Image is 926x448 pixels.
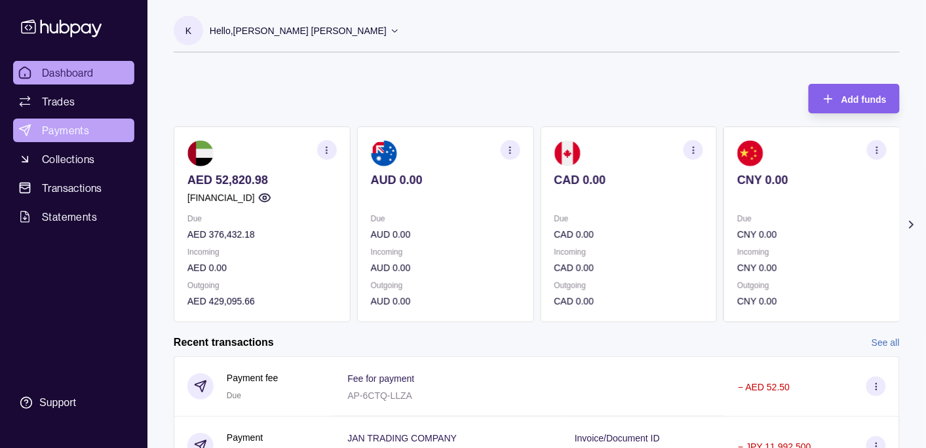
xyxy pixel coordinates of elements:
[554,212,704,226] p: Due
[187,212,337,226] p: Due
[187,278,337,293] p: Outgoing
[13,61,134,84] a: Dashboard
[371,245,520,259] p: Incoming
[347,390,412,401] p: AP-6CTQ-LLZA
[187,173,337,187] p: AED 52,820.98
[872,335,900,350] a: See all
[554,261,704,275] p: CAD 0.00
[42,122,89,138] span: Payments
[42,151,94,167] span: Collections
[738,382,790,392] p: − AED 52.50
[737,294,887,308] p: CNY 0.00
[13,147,134,171] a: Collections
[13,119,134,142] a: Payments
[13,90,134,113] a: Trades
[227,371,279,385] p: Payment fee
[42,94,75,109] span: Trades
[737,227,887,242] p: CNY 0.00
[371,227,520,242] p: AUD 0.00
[371,278,520,293] p: Outgoing
[187,227,337,242] p: AED 376,432.18
[347,373,414,384] p: Fee for payment
[347,433,457,443] p: JAN TRADING COMPANY
[371,173,520,187] p: AUD 0.00
[809,84,900,113] button: Add funds
[554,140,581,166] img: ca
[13,176,134,200] a: Transactions
[554,294,704,308] p: CAD 0.00
[737,245,887,259] p: Incoming
[187,261,337,275] p: AED 0.00
[227,391,241,400] span: Due
[174,335,274,350] h2: Recent transactions
[554,245,704,259] p: Incoming
[841,94,887,105] span: Add funds
[371,294,520,308] p: AUD 0.00
[737,212,887,226] p: Due
[187,294,337,308] p: AED 429,095.66
[42,209,97,225] span: Statements
[737,173,887,187] p: CNY 0.00
[42,180,102,196] span: Transactions
[575,433,660,443] p: Invoice/Document ID
[371,261,520,275] p: AUD 0.00
[42,65,94,81] span: Dashboard
[737,140,763,166] img: cn
[371,140,397,166] img: au
[554,227,704,242] p: CAD 0.00
[554,173,704,187] p: CAD 0.00
[554,278,704,293] p: Outgoing
[737,278,887,293] p: Outgoing
[227,430,263,445] p: Payment
[13,389,134,417] a: Support
[210,24,387,38] p: Hello, [PERSON_NAME] [PERSON_NAME]
[187,245,337,259] p: Incoming
[737,261,887,275] p: CNY 0.00
[185,24,191,38] p: K
[371,212,520,226] p: Due
[39,396,76,410] div: Support
[187,191,255,205] p: [FINANCIAL_ID]
[13,205,134,229] a: Statements
[187,140,214,166] img: ae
